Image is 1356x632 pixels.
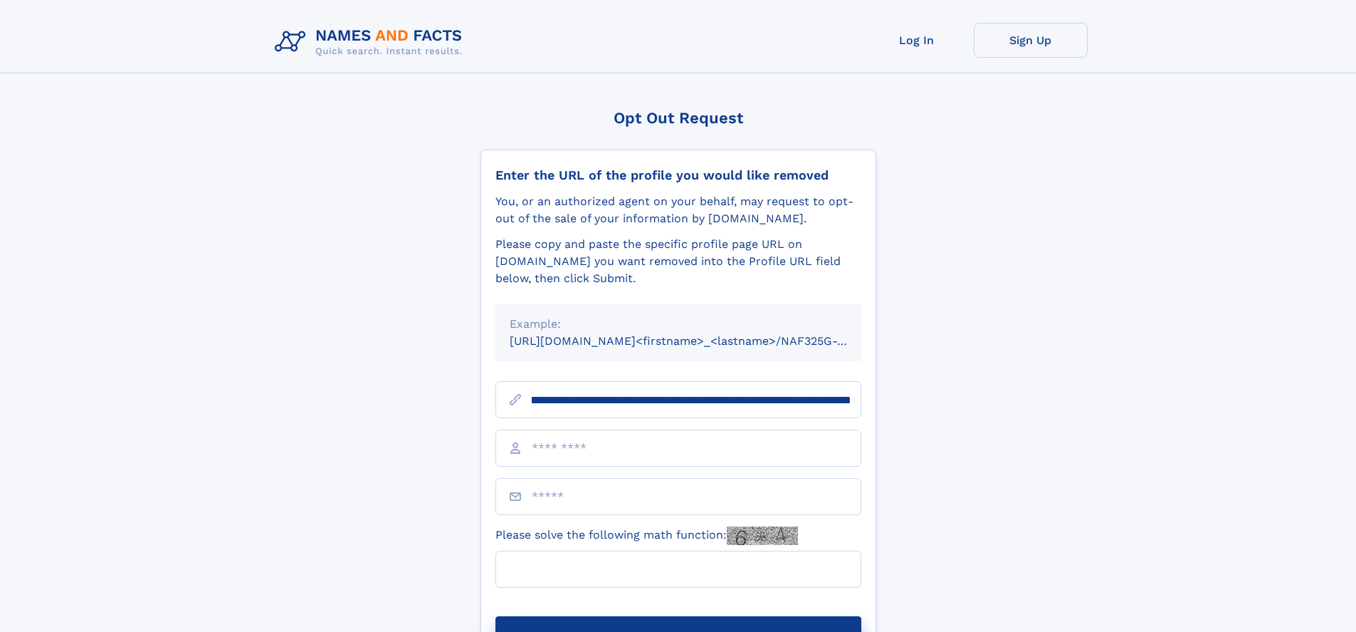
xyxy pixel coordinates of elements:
[860,23,974,58] a: Log In
[510,334,888,348] small: [URL][DOMAIN_NAME]<firstname>_<lastname>/NAF325G-xxxxxxxx
[495,167,861,183] div: Enter the URL of the profile you would like removed
[495,527,798,545] label: Please solve the following math function:
[974,23,1088,58] a: Sign Up
[510,316,847,333] div: Example:
[495,193,861,227] div: You, or an authorized agent on your behalf, may request to opt-out of the sale of your informatio...
[480,109,876,127] div: Opt Out Request
[269,23,474,61] img: Logo Names and Facts
[495,236,861,287] div: Please copy and paste the specific profile page URL on [DOMAIN_NAME] you want removed into the Pr...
